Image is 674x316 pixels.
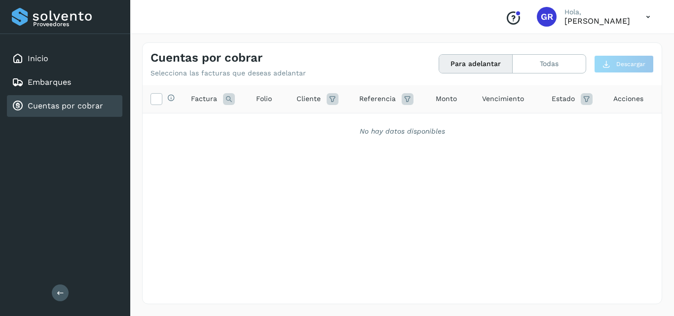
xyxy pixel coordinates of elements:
span: Estado [552,94,575,104]
span: Folio [256,94,272,104]
button: Descargar [594,55,654,73]
button: Todas [513,55,586,73]
p: Selecciona las facturas que deseas adelantar [150,69,306,77]
a: Cuentas por cobrar [28,101,103,110]
p: Hola, [564,8,630,16]
span: Monto [436,94,457,104]
a: Inicio [28,54,48,63]
span: Referencia [359,94,396,104]
span: Acciones [613,94,643,104]
span: Descargar [616,60,645,69]
div: Inicio [7,48,122,70]
p: Proveedores [33,21,118,28]
div: Cuentas por cobrar [7,95,122,117]
h4: Cuentas por cobrar [150,51,262,65]
a: Embarques [28,77,71,87]
div: Embarques [7,71,122,93]
button: Para adelantar [439,55,513,73]
p: GILBERTO RODRIGUEZ ARANDA [564,16,630,26]
span: Vencimiento [482,94,524,104]
div: No hay datos disponibles [155,126,649,137]
span: Cliente [297,94,321,104]
span: Factura [191,94,217,104]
